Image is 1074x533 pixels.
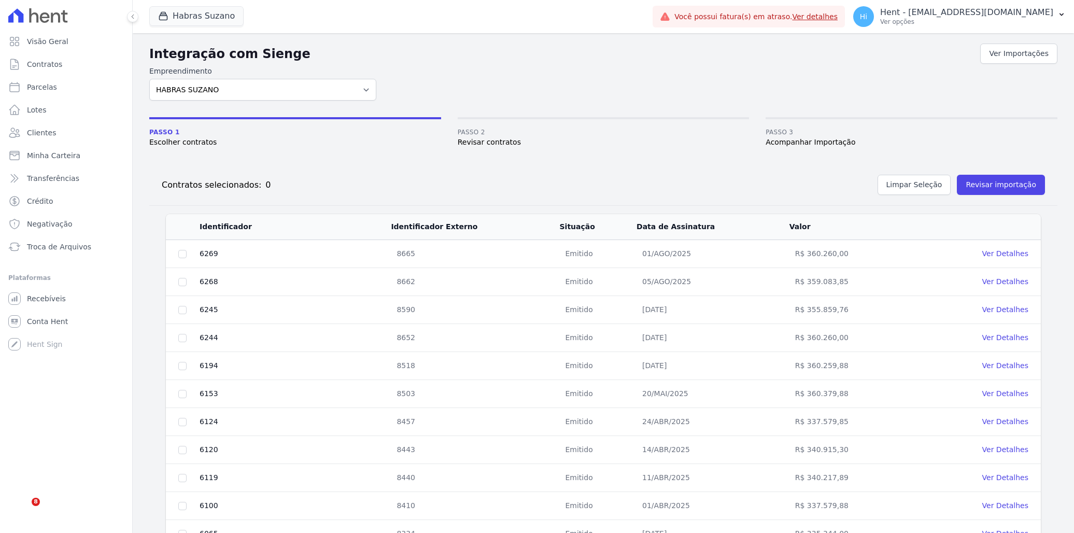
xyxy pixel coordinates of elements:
td: 8457 [390,408,559,436]
a: Parcelas [4,77,128,97]
a: Minha Carteira [4,145,128,166]
button: Habras Suzano [149,6,244,26]
label: Empreendimento [149,66,376,77]
td: 05/AGO/2025 [636,268,789,296]
a: Ver Detalhes [982,473,1028,482]
td: 24/ABR/2025 [636,408,789,436]
td: 8518 [390,352,559,380]
p: Hent - [EMAIL_ADDRESS][DOMAIN_NAME] [880,7,1053,18]
td: 14/ABR/2025 [636,436,789,464]
td: R$ 340.915,30 [789,436,916,464]
span: Lotes [27,105,47,115]
td: Emitido [559,324,637,352]
td: 6119 [199,464,390,492]
td: [DATE] [636,296,789,324]
span: Passo 3 [766,128,1057,137]
span: Transferências [27,173,79,184]
nav: Progress [149,117,1057,148]
a: Ver Detalhes [982,277,1028,286]
td: 01/ABR/2025 [636,492,789,520]
td: 8652 [390,324,559,352]
p: Ver opções [880,18,1053,26]
a: Lotes [4,100,128,120]
td: 6269 [199,240,390,268]
td: 6153 [199,380,390,408]
span: Parcelas [27,82,57,92]
td: Emitido [559,464,637,492]
span: Troca de Arquivos [27,242,91,252]
a: Transferências [4,168,128,189]
th: Identificador [199,214,390,240]
a: Recebíveis [4,288,128,309]
h2: Contratos selecionados: [162,179,261,191]
td: 8440 [390,464,559,492]
td: R$ 359.083,85 [789,268,916,296]
button: Hi Hent - [EMAIL_ADDRESS][DOMAIN_NAME] Ver opções [845,2,1074,31]
button: Limpar Seleção [878,175,951,195]
td: 8590 [390,296,559,324]
td: 6120 [199,436,390,464]
a: Ver Detalhes [982,445,1028,454]
td: [DATE] [636,352,789,380]
td: R$ 360.259,88 [789,352,916,380]
td: R$ 355.859,76 [789,296,916,324]
div: 0 [261,179,271,191]
td: R$ 360.260,00 [789,240,916,268]
td: Emitido [559,380,637,408]
td: 6124 [199,408,390,436]
a: Ver Detalhes [982,305,1028,314]
td: R$ 360.379,88 [789,380,916,408]
a: Negativação [4,214,128,234]
td: 6194 [199,352,390,380]
td: [DATE] [636,324,789,352]
a: Crédito [4,191,128,212]
td: 6100 [199,492,390,520]
td: 8410 [390,492,559,520]
a: Ver detalhes [792,12,838,21]
td: R$ 337.579,88 [789,492,916,520]
a: Ver Detalhes [982,389,1028,398]
span: Você possui fatura(s) em atraso. [674,11,838,22]
td: 20/MAI/2025 [636,380,789,408]
td: Emitido [559,352,637,380]
th: Valor [789,214,916,240]
button: Revisar importação [957,175,1045,195]
a: Conta Hent [4,311,128,332]
td: Emitido [559,408,637,436]
th: Identificador Externo [390,214,559,240]
span: Visão Geral [27,36,68,47]
a: Ver Importações [980,44,1057,64]
td: 6268 [199,268,390,296]
td: 8662 [390,268,559,296]
span: Acompanhar Importação [766,137,1057,148]
span: Negativação [27,219,73,229]
span: Passo 1 [149,128,441,137]
h2: Integração com Sienge [149,45,980,63]
td: 8503 [390,380,559,408]
td: 8665 [390,240,559,268]
th: Situação [559,214,637,240]
a: Contratos [4,54,128,75]
td: Emitido [559,436,637,464]
a: Visão Geral [4,31,128,52]
td: R$ 360.260,00 [789,324,916,352]
span: Recebíveis [27,293,66,304]
th: Data de Assinatura [636,214,789,240]
td: R$ 337.579,85 [789,408,916,436]
span: Passo 2 [458,128,750,137]
a: Clientes [4,122,128,143]
div: Plataformas [8,272,124,284]
span: Crédito [27,196,53,206]
span: Revisar contratos [458,137,750,148]
td: Emitido [559,296,637,324]
td: 8443 [390,436,559,464]
td: 11/ABR/2025 [636,464,789,492]
a: Troca de Arquivos [4,236,128,257]
a: Ver Detalhes [982,417,1028,426]
td: Emitido [559,268,637,296]
span: Hi [860,13,867,20]
a: Ver Detalhes [982,361,1028,370]
span: Clientes [27,128,56,138]
span: Conta Hent [27,316,68,327]
td: 6245 [199,296,390,324]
